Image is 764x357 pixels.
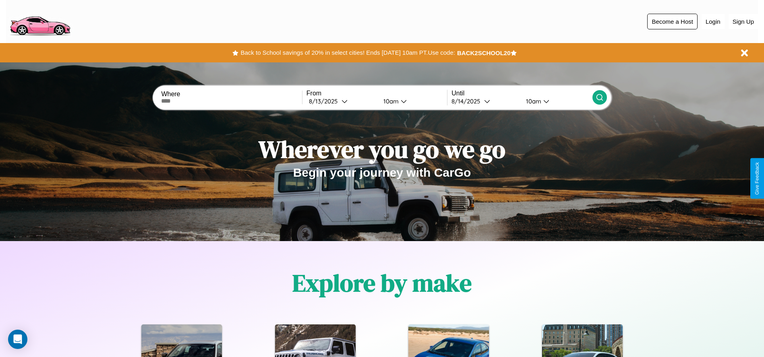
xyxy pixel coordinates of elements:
[457,50,511,56] b: BACK2SCHOOL20
[702,14,725,29] button: Login
[379,97,401,105] div: 10am
[161,91,302,98] label: Where
[306,97,377,105] button: 8/13/2025
[6,4,74,37] img: logo
[306,90,447,97] label: From
[238,47,457,58] button: Back to School savings of 20% in select cities! Ends [DATE] 10am PT.Use code:
[520,97,592,105] button: 10am
[522,97,543,105] div: 10am
[8,330,27,349] div: Open Intercom Messenger
[451,97,484,105] div: 8 / 14 / 2025
[451,90,592,97] label: Until
[754,162,760,195] div: Give Feedback
[309,97,342,105] div: 8 / 13 / 2025
[647,14,698,29] button: Become a Host
[292,266,472,299] h1: Explore by make
[729,14,758,29] button: Sign Up
[377,97,447,105] button: 10am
